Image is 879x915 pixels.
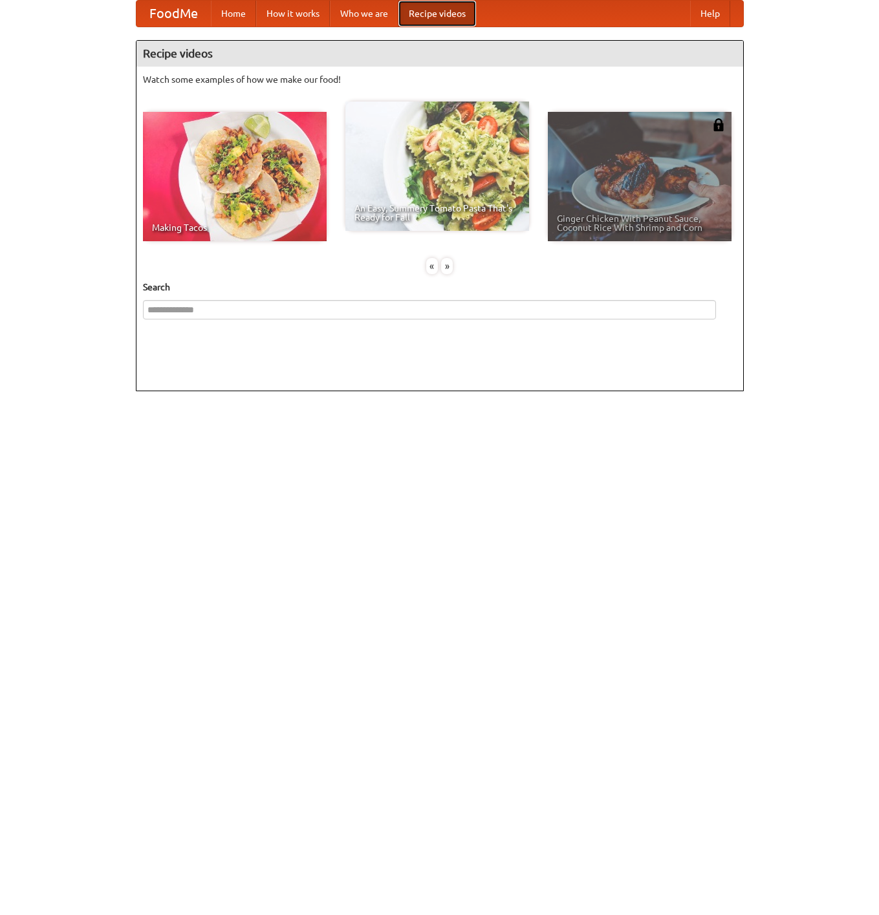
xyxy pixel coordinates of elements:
a: Help [690,1,730,27]
h4: Recipe videos [136,41,743,67]
p: Watch some examples of how we make our food! [143,73,737,86]
div: « [426,258,438,274]
span: Making Tacos [152,223,318,232]
a: Recipe videos [398,1,476,27]
a: How it works [256,1,330,27]
div: » [441,258,453,274]
h5: Search [143,281,737,294]
a: An Easy, Summery Tomato Pasta That's Ready for Fall [345,102,529,231]
a: FoodMe [136,1,211,27]
a: Home [211,1,256,27]
a: Making Tacos [143,112,327,241]
span: An Easy, Summery Tomato Pasta That's Ready for Fall [354,204,520,222]
a: Who we are [330,1,398,27]
img: 483408.png [712,118,725,131]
